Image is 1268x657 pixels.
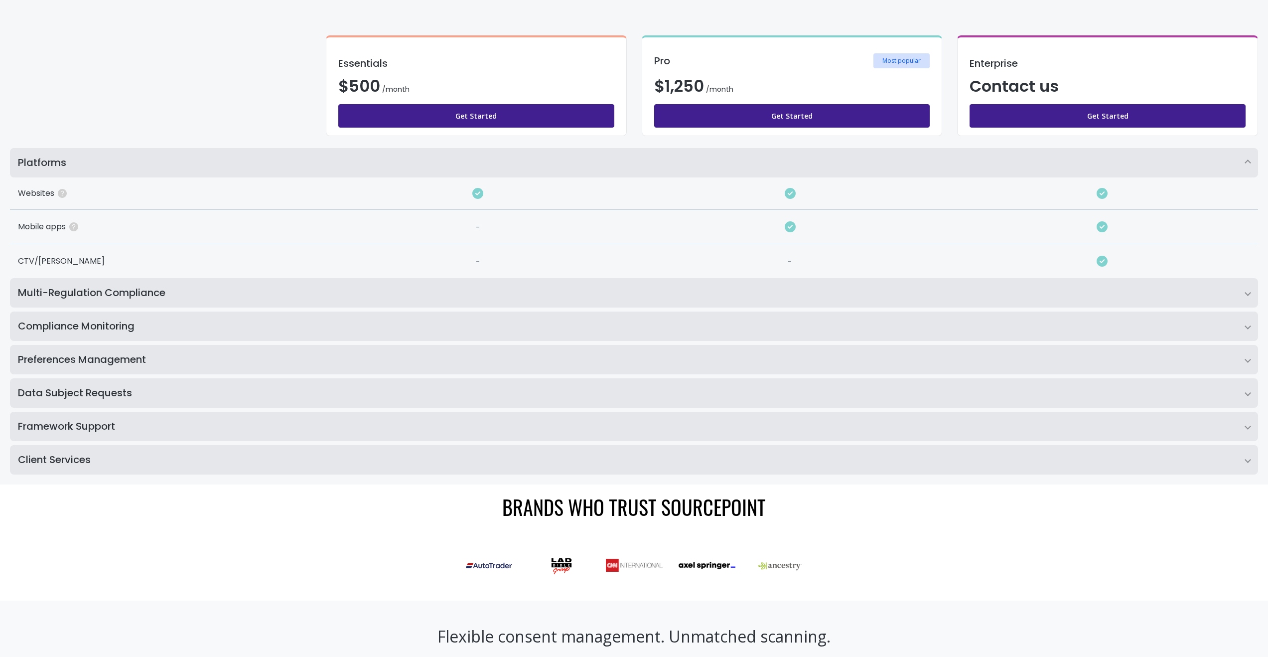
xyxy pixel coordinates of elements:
span: 500 [349,75,380,97]
summary: Client Services [10,445,1258,475]
img: Ancestry.com-Logo.wine_-e1646767206539 [751,558,808,573]
img: AxelSpringer_Logo_long_Black-Ink_sRGB-e1646755349276 [679,562,735,569]
div: - [788,256,792,268]
summary: Preferences Management [10,345,1258,374]
div: - [476,256,480,268]
div: Websites [10,177,322,210]
summary: Compliance Monitoring [10,312,1258,341]
span: Most popular [873,53,930,68]
h2: Flexible consent management. Unmatched scanning. [358,626,911,647]
img: CNN_International_Logo_RGB [606,559,663,572]
span: /month [382,84,410,94]
span: $ [654,75,704,97]
img: ladbible-edit-1 [533,555,590,576]
div: CTV/[PERSON_NAME] [10,244,322,278]
span: 1,250 [665,75,704,97]
summary: Platforms [10,148,1258,177]
h3: Pro [654,56,670,66]
a: Get Started [338,104,614,128]
h3: Enterprise [970,58,1246,68]
span: /month [706,84,733,94]
span: $ [338,75,380,97]
h3: Essentials [338,58,614,68]
a: Get Started [970,104,1246,128]
a: Get Started [654,104,930,128]
summary: Multi-Regulation Compliance [10,278,1258,308]
summary: Data Subject Requests [10,378,1258,408]
span: Contact us [970,75,1059,97]
img: Autotrader [460,558,517,573]
div: Mobile apps [10,210,322,244]
summary: Framework Support [10,412,1258,441]
div: - [476,222,480,234]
